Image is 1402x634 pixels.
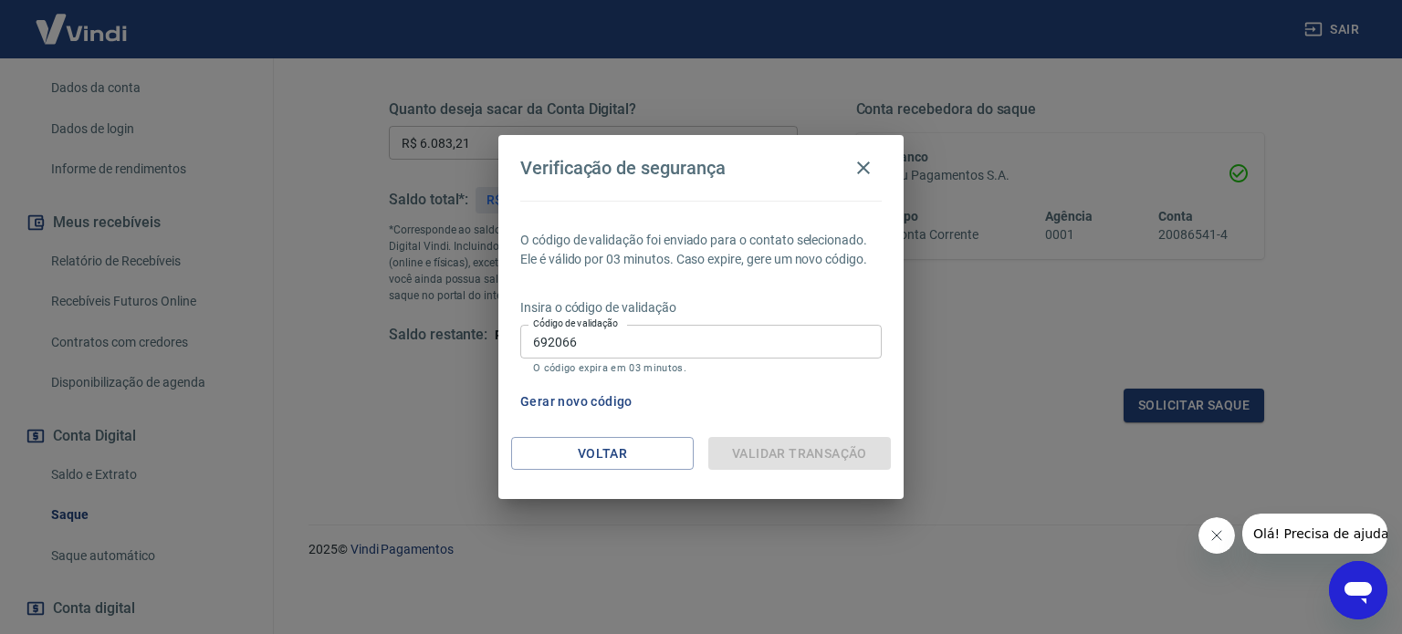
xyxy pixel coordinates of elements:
iframe: Fechar mensagem [1198,517,1235,554]
button: Gerar novo código [513,385,640,419]
iframe: Botão para abrir a janela de mensagens [1329,561,1387,619]
p: O código expira em 03 minutos. [533,362,869,374]
h4: Verificação de segurança [520,157,726,179]
p: O código de validação foi enviado para o contato selecionado. Ele é válido por 03 minutos. Caso e... [520,231,882,269]
button: Voltar [511,437,694,471]
iframe: Mensagem da empresa [1242,514,1387,554]
span: Olá! Precisa de ajuda? [11,13,153,27]
p: Insira o código de validação [520,298,882,317]
label: Código de validação [533,317,618,330]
